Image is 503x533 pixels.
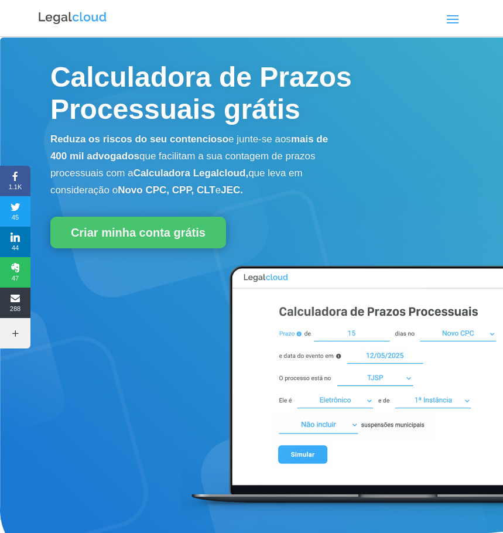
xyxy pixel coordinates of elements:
p: e junte-se aos que facilitam a sua contagem de prazos processuais com a que leva em consideração o e [50,131,342,199]
a: Criar minha conta grátis [50,217,226,248]
img: Calculadora de Prazos Processuais Legalcloud [181,254,503,518]
span: Calculadora de Prazos Processuais grátis [50,61,352,125]
a: Calculadora de Prazos Processuais Legalcloud [181,509,503,519]
b: Reduza os riscos do seu contencioso [50,134,228,145]
b: Novo CPC, CPP, CLT [118,184,215,196]
b: Calculadora Legalcloud, [134,168,249,179]
b: JEC. [221,184,243,196]
img: Logo da Legalcloud [37,11,108,26]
